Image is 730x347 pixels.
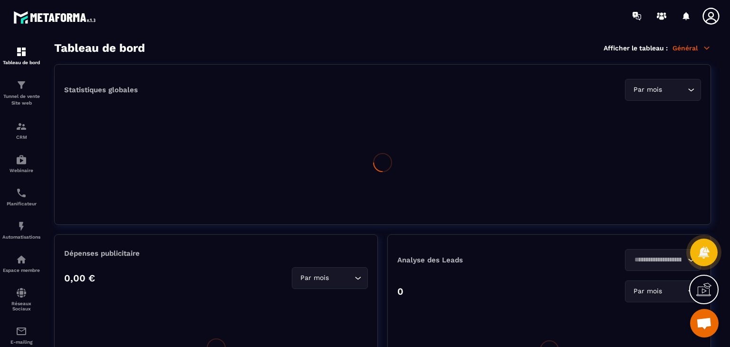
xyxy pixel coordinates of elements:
img: automations [16,254,27,265]
a: automationsautomationsAutomatisations [2,213,40,247]
input: Search for option [664,85,685,95]
span: Par mois [631,286,664,297]
a: automationsautomationsEspace membre [2,247,40,280]
p: Planificateur [2,201,40,206]
p: Espace membre [2,268,40,273]
img: automations [16,154,27,165]
img: logo [13,9,99,26]
p: 0,00 € [64,272,95,284]
div: Ouvrir le chat [690,309,719,337]
p: Analyse des Leads [397,256,549,264]
a: automationsautomationsWebinaire [2,147,40,180]
p: Tunnel de vente Site web [2,93,40,106]
span: Par mois [298,273,331,283]
p: Statistiques globales [64,86,138,94]
p: Webinaire [2,168,40,173]
div: Search for option [292,267,368,289]
p: 0 [397,286,403,297]
p: Général [672,44,711,52]
p: Afficher le tableau : [604,44,668,52]
img: formation [16,121,27,132]
input: Search for option [331,273,352,283]
p: Automatisations [2,234,40,240]
p: Tableau de bord [2,60,40,65]
a: social-networksocial-networkRéseaux Sociaux [2,280,40,318]
input: Search for option [631,255,685,265]
span: Par mois [631,85,664,95]
a: formationformationCRM [2,114,40,147]
a: formationformationTunnel de vente Site web [2,72,40,114]
p: Réseaux Sociaux [2,301,40,311]
img: formation [16,79,27,91]
img: automations [16,221,27,232]
img: email [16,326,27,337]
img: scheduler [16,187,27,199]
img: social-network [16,287,27,299]
h3: Tableau de bord [54,41,145,55]
img: formation [16,46,27,58]
p: E-mailing [2,339,40,345]
p: Dépenses publicitaire [64,249,368,258]
div: Search for option [625,280,701,302]
input: Search for option [664,286,685,297]
a: formationformationTableau de bord [2,39,40,72]
div: Search for option [625,79,701,101]
p: CRM [2,135,40,140]
a: schedulerschedulerPlanificateur [2,180,40,213]
div: Search for option [625,249,701,271]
